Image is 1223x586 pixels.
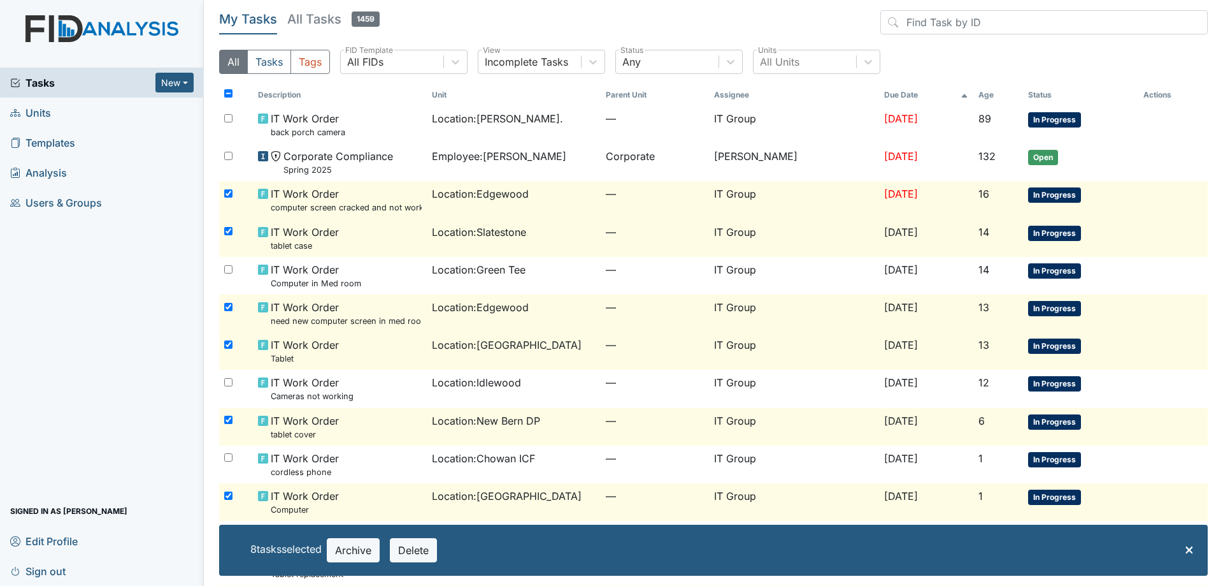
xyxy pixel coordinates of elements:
[271,429,339,441] small: tablet cover
[978,376,989,389] span: 12
[709,219,880,257] td: IT Group
[884,150,918,163] span: [DATE]
[978,414,985,427] span: 6
[271,262,361,289] span: IT Work Order Computer in Med room
[271,375,354,402] span: IT Work Order Cameras not working
[884,490,918,502] span: [DATE]
[1028,376,1081,392] span: In Progress
[1023,84,1138,106] th: Toggle SortBy
[1028,150,1058,165] span: Open
[709,106,880,143] td: IT Group
[879,84,973,106] th: Toggle SortBy
[271,126,345,138] small: back porch camera
[709,408,880,446] td: IT Group
[1138,84,1202,106] th: Actions
[352,11,380,27] span: 1459
[709,295,880,332] td: IT Group
[978,339,989,351] span: 13
[327,538,380,562] button: Archive
[606,111,703,126] span: —
[1028,301,1081,316] span: In Progress
[224,89,232,98] input: Toggle All Rows Selected
[884,263,918,276] span: [DATE]
[250,543,322,555] span: 8 task s selected
[606,300,703,315] span: —
[432,337,582,353] span: Location : [GEOGRAPHIC_DATA]
[432,375,521,390] span: Location : Idlewood
[884,226,918,238] span: [DATE]
[978,490,983,502] span: 1
[709,84,880,106] th: Assignee
[884,414,918,427] span: [DATE]
[432,224,526,240] span: Location : Slatestone
[606,488,703,504] span: —
[10,501,127,521] span: Signed in as [PERSON_NAME]
[709,483,880,521] td: IT Group
[432,413,540,429] span: Location : New Bern DP
[271,488,339,516] span: IT Work Order Computer
[1028,490,1081,505] span: In Progress
[271,451,339,478] span: IT Work Order cordless phone
[973,84,1023,106] th: Toggle SortBy
[271,186,422,214] span: IT Work Order computer screen cracked and not working need new one
[978,226,989,238] span: 14
[271,315,422,327] small: need new computer screen in med room broken dont work
[10,193,102,212] span: Users & Groups
[432,111,563,126] span: Location : [PERSON_NAME].
[247,50,291,74] button: Tasks
[884,112,918,125] span: [DATE]
[1028,187,1081,203] span: In Progress
[219,50,330,74] div: Type filter
[10,531,78,551] span: Edit Profile
[347,54,383,70] div: All FIDs
[622,54,641,70] div: Any
[219,50,248,74] button: All
[978,187,989,200] span: 16
[709,332,880,370] td: IT Group
[10,75,155,91] a: Tasks
[884,301,918,314] span: [DATE]
[1028,112,1081,128] span: In Progress
[271,277,361,289] small: Computer in Med room
[709,257,880,295] td: IT Group
[606,262,703,277] span: —
[271,111,345,138] span: IT Work Order back porch camera
[427,84,601,106] th: Toggle SortBy
[884,339,918,351] span: [DATE]
[10,133,75,152] span: Templates
[155,73,194,92] button: New
[432,262,526,277] span: Location : Green Tee
[10,561,66,581] span: Sign out
[978,263,989,276] span: 14
[709,446,880,483] td: IT Group
[1028,414,1081,430] span: In Progress
[287,10,380,28] h5: All Tasks
[271,240,339,252] small: tablet case
[606,149,655,164] span: Corporate
[390,538,437,562] button: Delete
[1028,226,1081,241] span: In Progress
[271,504,339,516] small: Computer
[880,10,1208,34] input: Find Task by ID
[978,452,983,465] span: 1
[283,149,393,176] span: Corporate Compliance Spring 2025
[1028,339,1081,354] span: In Progress
[709,370,880,407] td: IT Group
[978,301,989,314] span: 13
[271,413,339,441] span: IT Work Order tablet cover
[432,186,529,201] span: Location : Edgewood
[219,10,277,28] h5: My Tasks
[432,300,529,315] span: Location : Edgewood
[432,149,566,164] span: Employee : [PERSON_NAME]
[1028,452,1081,467] span: In Progress
[271,300,422,327] span: IT Work Order need new computer screen in med room broken dont work
[432,488,582,504] span: Location : [GEOGRAPHIC_DATA]
[1184,539,1194,558] span: ×
[606,224,703,240] span: —
[606,451,703,466] span: —
[1028,263,1081,279] span: In Progress
[253,84,427,106] th: Toggle SortBy
[709,143,880,181] td: [PERSON_NAME]
[978,112,991,125] span: 89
